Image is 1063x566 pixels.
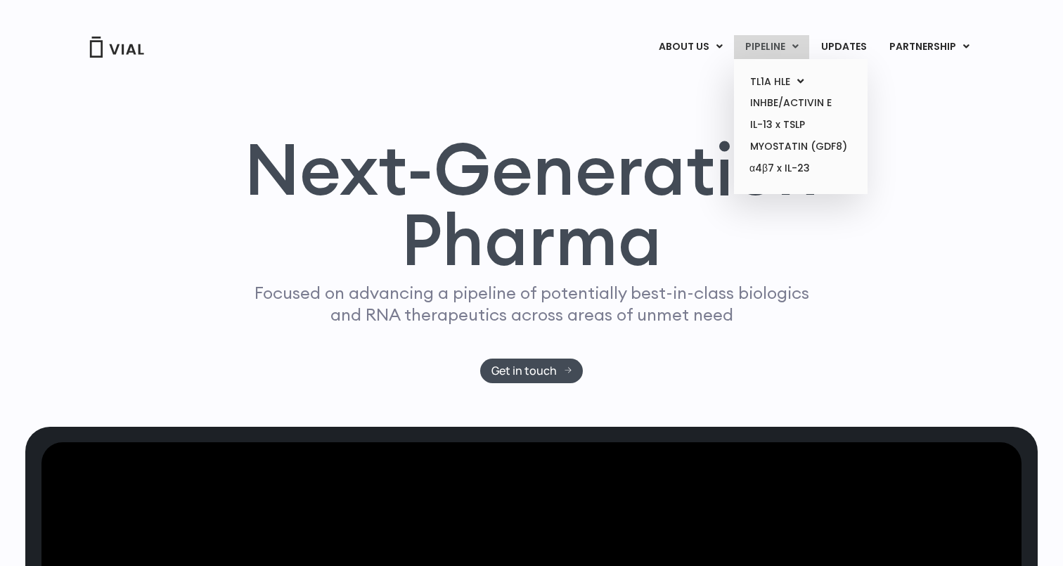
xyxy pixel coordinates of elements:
[648,35,733,59] a: ABOUT USMenu Toggle
[739,136,862,157] a: MYOSTATIN (GDF8)
[480,359,584,383] a: Get in touch
[89,37,145,58] img: Vial Logo
[739,92,862,114] a: INHBE/ACTIVIN E
[227,134,836,276] h1: Next-Generation Pharma
[491,366,557,376] span: Get in touch
[878,35,981,59] a: PARTNERSHIPMenu Toggle
[248,282,815,326] p: Focused on advancing a pipeline of potentially best-in-class biologics and RNA therapeutics acros...
[739,114,862,136] a: IL-13 x TSLP
[734,35,809,59] a: PIPELINEMenu Toggle
[810,35,877,59] a: UPDATES
[739,71,862,93] a: TL1A HLEMenu Toggle
[739,157,862,180] a: α4β7 x IL-23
